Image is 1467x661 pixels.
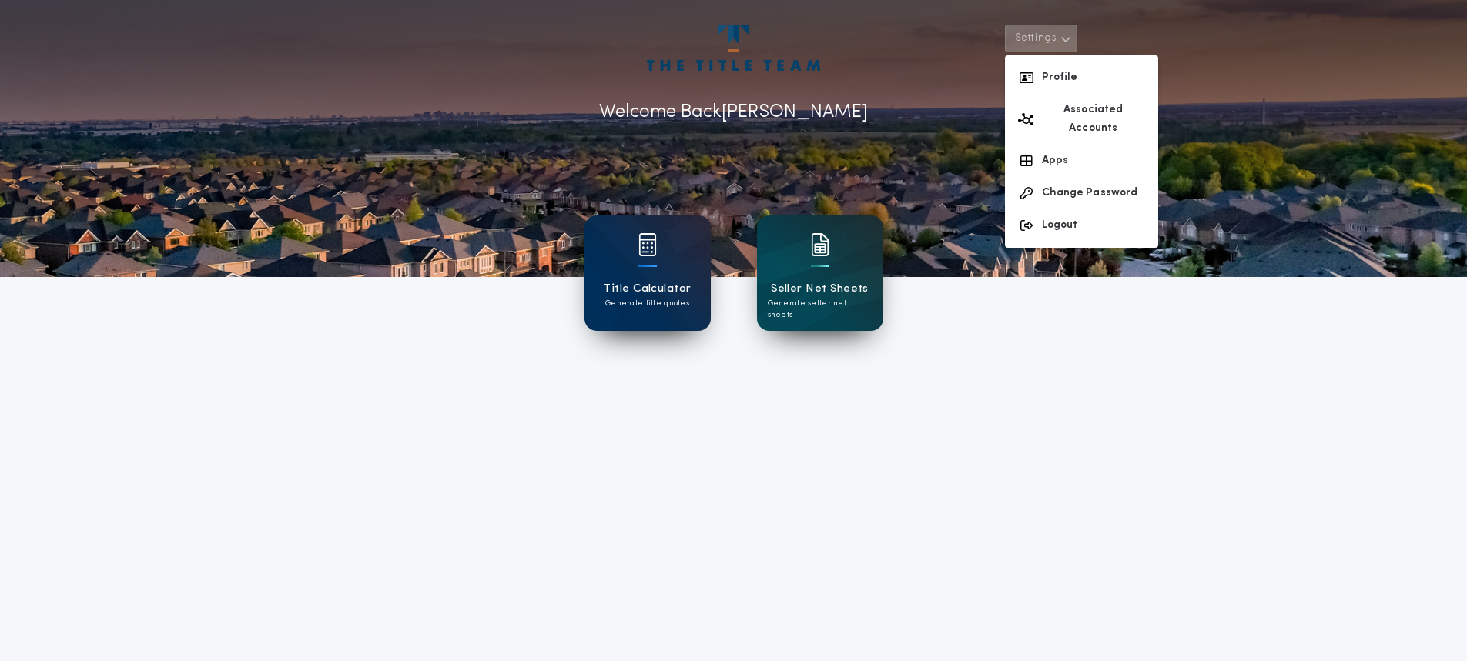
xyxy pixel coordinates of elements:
[768,298,872,321] p: Generate seller net sheets
[757,215,883,331] a: card iconSeller Net SheetsGenerate seller net sheets
[1005,25,1077,52] button: Settings
[1005,62,1158,94] button: Profile
[599,98,868,126] p: Welcome Back [PERSON_NAME]
[638,233,657,256] img: card icon
[605,298,689,309] p: Generate title quotes
[771,280,869,298] h1: Seller Net Sheets
[647,25,819,71] img: account-logo
[1005,145,1158,177] button: Apps
[1005,209,1158,242] button: Logout
[811,233,829,256] img: card icon
[584,215,711,331] a: card iconTitle CalculatorGenerate title quotes
[603,280,691,298] h1: Title Calculator
[1005,177,1158,209] button: Change Password
[1005,94,1158,145] button: Associated Accounts
[1005,55,1158,248] div: Settings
